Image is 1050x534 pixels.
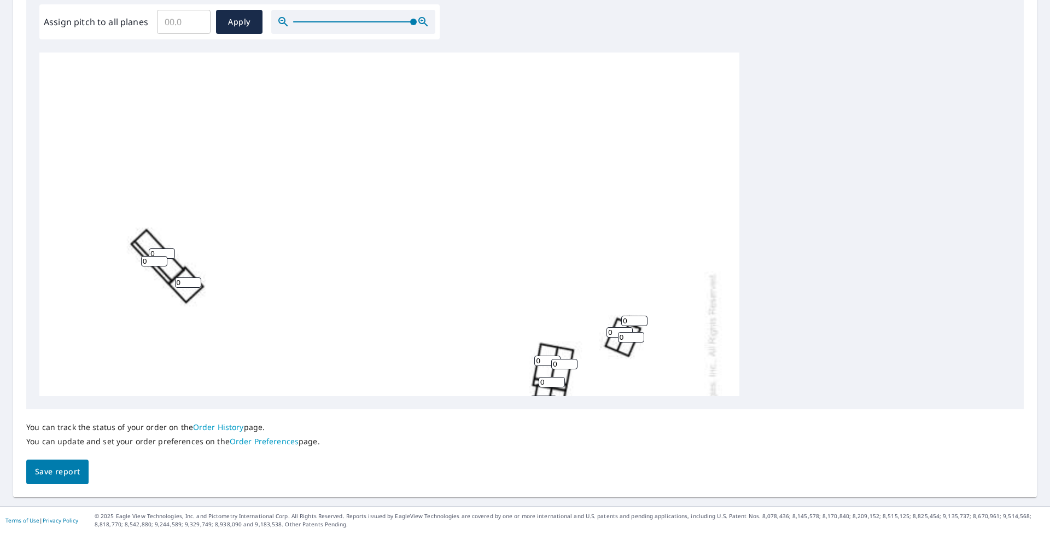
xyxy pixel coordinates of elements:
span: Apply [225,15,254,29]
span: Save report [35,465,80,479]
label: Assign pitch to all planes [44,15,148,28]
button: Save report [26,460,89,484]
input: 00.0 [157,7,211,37]
a: Order Preferences [230,436,299,446]
a: Privacy Policy [43,516,78,524]
p: | [5,517,78,524]
p: You can update and set your order preferences on the page. [26,437,320,446]
a: Order History [193,422,244,432]
p: © 2025 Eagle View Technologies, Inc. and Pictometry International Corp. All Rights Reserved. Repo... [95,512,1045,529]
button: Apply [216,10,262,34]
p: You can track the status of your order on the page. [26,422,320,432]
a: Terms of Use [5,516,39,524]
